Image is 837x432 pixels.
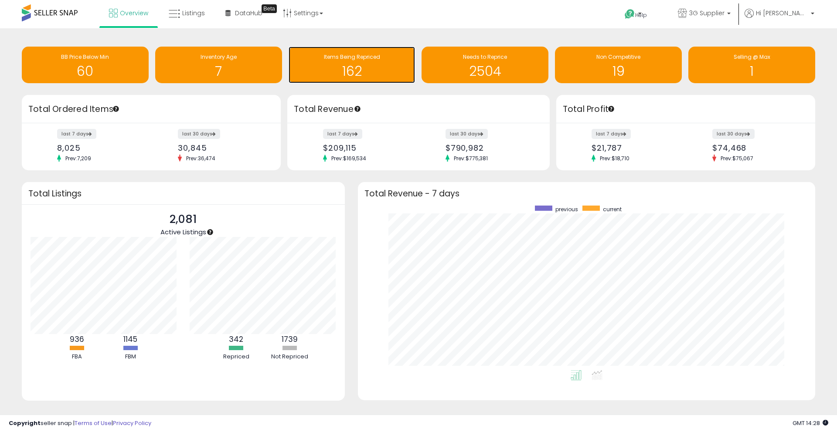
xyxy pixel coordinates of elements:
[123,334,137,344] b: 1145
[624,9,635,20] i: Get Help
[716,155,758,162] span: Prev: $75,067
[693,64,811,78] h1: 1
[22,47,149,83] a: BB Price Below Min 60
[756,9,808,17] span: Hi [PERSON_NAME]
[61,53,109,61] span: BB Price Below Min
[9,419,151,428] div: seller snap | |
[323,143,412,152] div: $209,115
[178,129,220,139] label: last 30 days
[26,64,144,78] h1: 60
[104,353,157,361] div: FBM
[446,129,488,139] label: last 30 days
[607,105,615,113] div: Tooltip anchor
[160,64,278,78] h1: 7
[282,334,298,344] b: 1739
[51,353,103,361] div: FBA
[793,419,828,427] span: 2025-10-8 14:28 GMT
[426,64,544,78] h1: 2504
[289,47,415,83] a: Items Being Repriced 162
[75,419,112,427] a: Terms of Use
[262,4,277,13] div: Tooltip anchor
[57,143,145,152] div: 8,025
[182,155,220,162] span: Prev: 36,474
[555,206,578,213] span: previous
[112,105,120,113] div: Tooltip anchor
[463,53,507,61] span: Needs to Reprice
[160,227,206,236] span: Active Listings
[596,53,640,61] span: Non Competitive
[555,47,682,83] a: Non Competitive 19
[70,334,84,344] b: 936
[210,353,262,361] div: Repriced
[327,155,371,162] span: Prev: $169,534
[57,129,96,139] label: last 7 days
[712,129,755,139] label: last 30 days
[28,190,338,197] h3: Total Listings
[178,143,265,152] div: 30,845
[364,190,809,197] h3: Total Revenue - 7 days
[592,129,631,139] label: last 7 days
[113,419,151,427] a: Privacy Policy
[182,9,205,17] span: Listings
[324,53,380,61] span: Items Being Repriced
[635,11,647,19] span: Help
[206,228,214,236] div: Tooltip anchor
[449,155,492,162] span: Prev: $775,381
[160,211,206,228] p: 2,081
[155,47,282,83] a: Inventory Age 7
[294,103,543,115] h3: Total Revenue
[235,9,262,17] span: DataHub
[712,143,800,152] div: $74,468
[61,155,95,162] span: Prev: 7,209
[603,206,622,213] span: current
[446,143,534,152] div: $790,982
[592,143,679,152] div: $21,787
[120,9,148,17] span: Overview
[559,64,677,78] h1: 19
[229,334,243,344] b: 342
[422,47,548,83] a: Needs to Reprice 2504
[323,129,362,139] label: last 7 days
[689,9,725,17] span: 3G Supplier
[293,64,411,78] h1: 162
[595,155,634,162] span: Prev: $18,710
[264,353,316,361] div: Not Repriced
[9,419,41,427] strong: Copyright
[563,103,809,115] h3: Total Profit
[201,53,237,61] span: Inventory Age
[354,105,361,113] div: Tooltip anchor
[688,47,815,83] a: Selling @ Max 1
[734,53,770,61] span: Selling @ Max
[618,2,664,28] a: Help
[745,9,814,28] a: Hi [PERSON_NAME]
[28,103,274,115] h3: Total Ordered Items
